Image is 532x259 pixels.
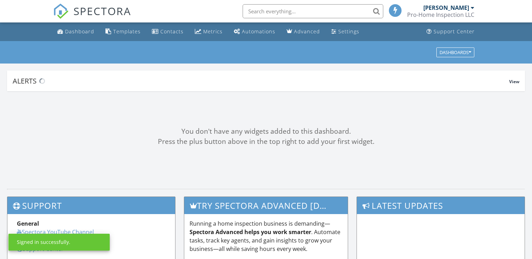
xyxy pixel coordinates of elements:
[113,28,141,35] div: Templates
[149,25,186,38] a: Contacts
[192,25,225,38] a: Metrics
[436,47,474,57] button: Dashboards
[65,28,94,35] div: Dashboard
[184,197,348,214] h3: Try spectora advanced [DATE]
[284,25,323,38] a: Advanced
[423,4,469,11] div: [PERSON_NAME]
[73,4,131,18] span: SPECTORA
[17,239,70,246] div: Signed in successfully.
[53,9,131,24] a: SPECTORA
[7,126,525,137] div: You don't have any widgets added to this dashboard.
[357,197,525,214] h3: Latest Updates
[338,28,359,35] div: Settings
[17,220,39,227] strong: General
[7,137,525,147] div: Press the plus button above in the top right to add your first widget.
[242,28,275,35] div: Automations
[509,79,519,85] span: View
[103,25,143,38] a: Templates
[55,25,97,38] a: Dashboard
[424,25,477,38] a: Support Center
[7,197,175,214] h3: Support
[434,28,475,35] div: Support Center
[17,245,64,253] a: Support Center
[243,4,383,18] input: Search everything...
[13,76,509,86] div: Alerts
[203,28,223,35] div: Metrics
[160,28,184,35] div: Contacts
[294,28,320,35] div: Advanced
[407,11,474,18] div: Pro-Home Inspection LLC
[231,25,278,38] a: Automations (Basic)
[190,219,342,253] p: Running a home inspection business is demanding— . Automate tasks, track key agents, and gain ins...
[328,25,362,38] a: Settings
[17,228,94,236] a: Spectora YouTube Channel
[53,4,69,19] img: The Best Home Inspection Software - Spectora
[190,228,311,236] strong: Spectora Advanced helps you work smarter
[440,50,471,55] div: Dashboards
